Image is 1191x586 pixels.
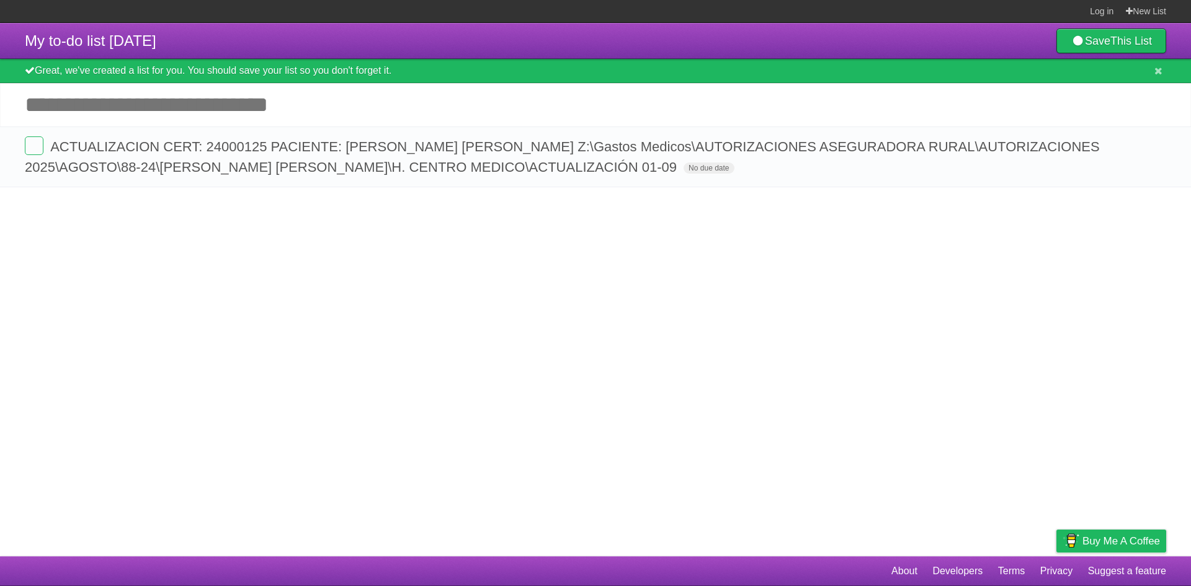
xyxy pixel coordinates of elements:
img: Buy me a coffee [1063,530,1079,551]
span: My to-do list [DATE] [25,32,156,49]
span: No due date [684,162,734,174]
label: Done [25,136,43,155]
a: Terms [998,559,1025,583]
a: About [891,559,917,583]
a: SaveThis List [1056,29,1166,53]
a: Buy me a coffee [1056,530,1166,553]
a: Privacy [1040,559,1073,583]
a: Suggest a feature [1088,559,1166,583]
span: ACTUALIZACION CERT: 24000125 PACIENTE: [PERSON_NAME] [PERSON_NAME] Z:\Gastos Medicos\AUTORIZACION... [25,139,1100,175]
b: This List [1110,35,1152,47]
a: Developers [932,559,983,583]
span: Buy me a coffee [1082,530,1160,552]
